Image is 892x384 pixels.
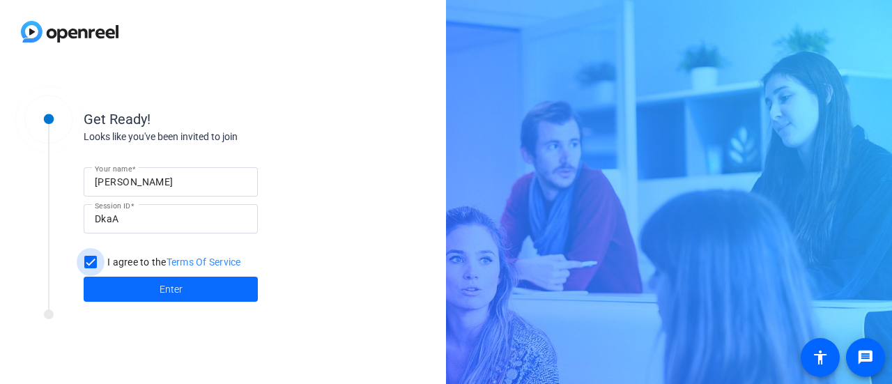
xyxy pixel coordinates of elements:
a: Terms Of Service [167,256,241,268]
span: Enter [160,282,183,297]
label: I agree to the [105,255,241,269]
mat-label: Session ID [95,201,130,210]
div: Get Ready! [84,109,362,130]
div: Looks like you've been invited to join [84,130,362,144]
mat-icon: accessibility [812,349,829,366]
button: Enter [84,277,258,302]
mat-icon: message [857,349,874,366]
mat-label: Your name [95,164,132,173]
